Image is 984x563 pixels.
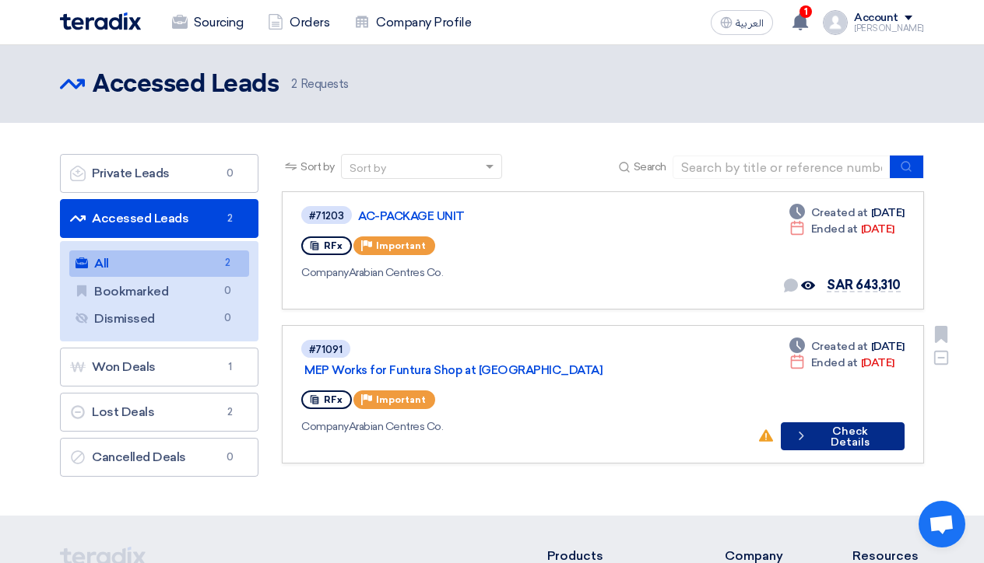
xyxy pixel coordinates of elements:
[673,156,891,179] input: Search by title or reference number
[324,240,343,251] span: RFx
[304,363,694,377] a: MEP Works for Funtura Shop at [GEOGRAPHIC_DATA]
[634,159,666,175] span: Search
[300,159,335,175] span: Sort by
[301,266,349,279] span: Company
[60,12,141,30] img: Teradix logo
[789,355,894,371] div: [DATE]
[60,393,258,432] a: Lost Deals2
[220,166,239,181] span: 0
[811,355,858,371] span: Ended at
[220,449,239,465] span: 0
[781,422,905,450] button: Check Details
[69,278,249,305] a: Bookmarked
[854,12,898,25] div: Account
[60,348,258,386] a: Won Deals1
[811,338,868,355] span: Created at
[69,306,249,332] a: Dismissed
[309,211,344,221] div: #71203
[711,10,773,35] button: العربية
[309,344,343,355] div: #71091
[301,264,750,281] div: Arabian Centres Co.
[220,211,239,226] span: 2
[301,420,349,433] span: Company
[789,205,905,221] div: [DATE]
[60,438,258,477] a: Cancelled Deals0
[811,205,868,221] span: Created at
[854,24,924,33] div: [PERSON_NAME]
[789,221,894,237] div: [DATE]
[919,501,965,547] a: Open chat
[823,10,848,35] img: profile_test.png
[301,418,745,435] div: Arabian Centres Co.
[255,5,342,40] a: Orders
[218,255,237,271] span: 2
[218,310,237,327] span: 0
[220,359,239,375] span: 1
[811,221,858,237] span: Ended at
[799,5,812,18] span: 1
[160,5,255,40] a: Sourcing
[376,240,426,251] span: Important
[291,77,297,91] span: 2
[358,209,747,223] a: AC-PACKAGE UNIT
[218,283,237,299] span: 0
[60,154,258,193] a: Private Leads0
[60,199,258,238] a: Accessed Leads2
[350,160,386,177] div: Sort by
[342,5,483,40] a: Company Profile
[93,69,279,100] h2: Accessed Leads
[69,250,249,277] a: All
[736,18,764,29] span: العربية
[220,404,239,420] span: 2
[324,394,343,405] span: RFx
[376,394,426,405] span: Important
[291,75,349,93] span: Requests
[827,278,901,292] span: SAR 643,310
[789,338,905,355] div: [DATE]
